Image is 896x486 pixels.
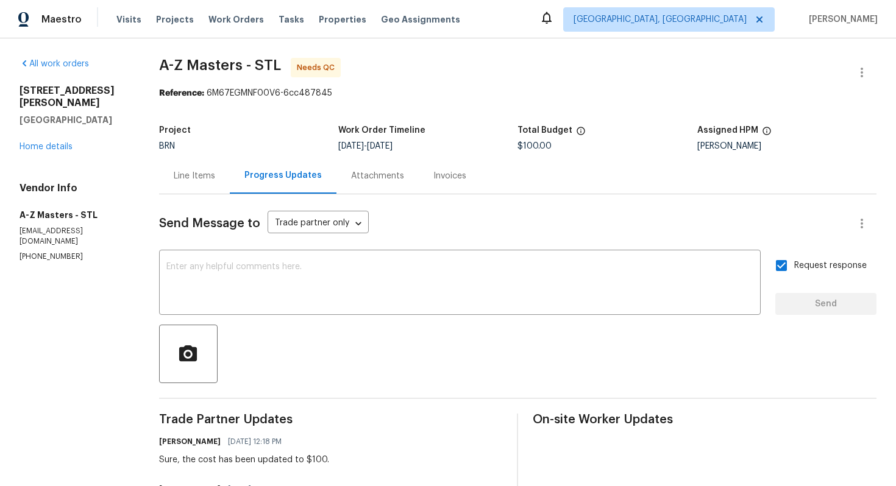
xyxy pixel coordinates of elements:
div: Sure, the cost has been updated to $100. [159,454,329,466]
span: Properties [319,13,366,26]
span: [DATE] [367,142,393,150]
span: On-site Worker Updates [533,414,876,426]
span: Send Message to [159,217,260,230]
span: Geo Assignments [381,13,460,26]
h4: Vendor Info [20,182,130,194]
span: [DATE] 12:18 PM [228,435,282,448]
h2: [STREET_ADDRESS][PERSON_NAME] [20,85,130,109]
p: [EMAIL_ADDRESS][DOMAIN_NAME] [20,226,130,247]
span: [PERSON_NAME] [804,13,878,26]
span: Projects [156,13,194,26]
span: Maestro [41,13,82,26]
h5: Work Order Timeline [338,126,425,135]
span: Trade Partner Updates [159,414,503,426]
div: Attachments [351,170,404,182]
span: Tasks [279,15,304,24]
div: Line Items [174,170,215,182]
div: [PERSON_NAME] [697,142,876,150]
a: All work orders [20,60,89,68]
span: - [338,142,393,150]
h5: Assigned HPM [697,126,758,135]
div: Trade partner only [268,214,369,234]
b: Reference: [159,89,204,97]
span: A-Z Masters - STL [159,58,281,72]
h6: [PERSON_NAME] [159,435,221,448]
span: [DATE] [338,142,364,150]
span: Request response [794,259,867,272]
h5: Total Budget [517,126,572,135]
span: Work Orders [208,13,264,26]
span: BRN [159,142,175,150]
span: $100.00 [517,142,552,150]
div: Progress Updates [244,169,322,181]
span: The total cost of line items that have been proposed by Opendoor. This sum includes line items th... [576,126,586,142]
h5: A-Z Masters - STL [20,209,130,221]
div: 6M67EGMNF00V6-6cc487845 [159,87,876,99]
span: Visits [116,13,141,26]
span: Needs QC [297,62,340,74]
h5: [GEOGRAPHIC_DATA] [20,114,130,126]
span: [GEOGRAPHIC_DATA], [GEOGRAPHIC_DATA] [574,13,747,26]
h5: Project [159,126,191,135]
p: [PHONE_NUMBER] [20,252,130,262]
span: The hpm assigned to this work order. [762,126,772,142]
div: Invoices [433,170,466,182]
a: Home details [20,143,73,151]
